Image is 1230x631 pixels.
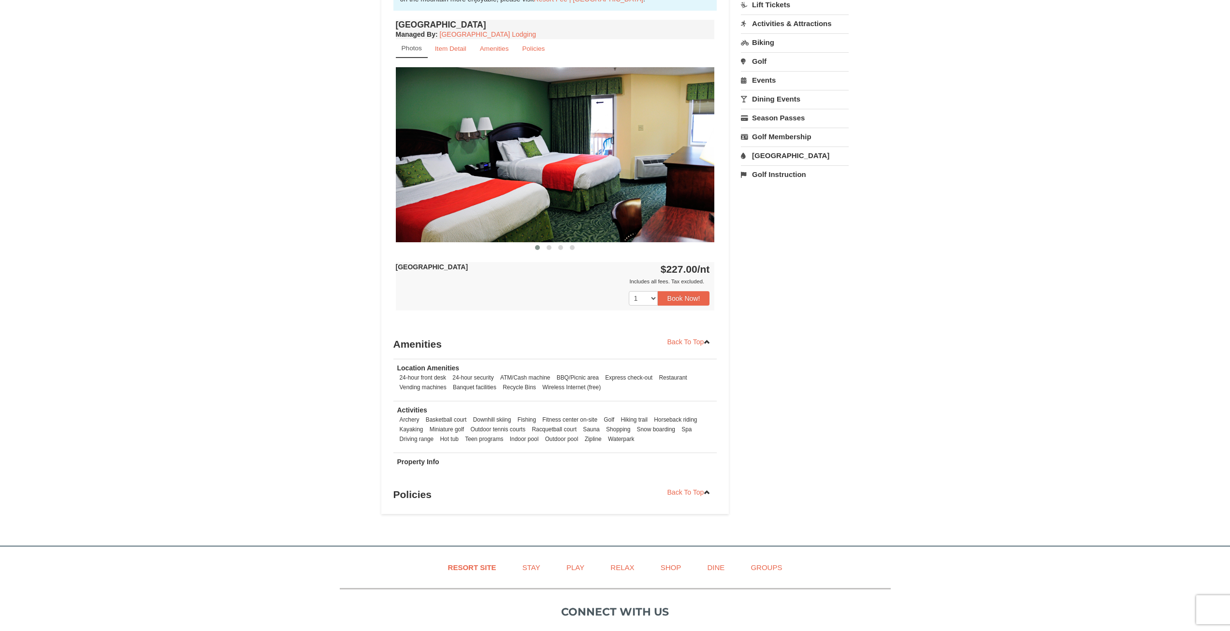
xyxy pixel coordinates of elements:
[741,90,849,108] a: Dining Events
[515,415,538,425] li: Fishing
[679,425,694,434] li: Spa
[463,434,506,444] li: Teen programs
[554,557,596,578] a: Play
[738,557,794,578] a: Groups
[450,373,496,382] li: 24-hour security
[393,485,717,504] h3: Policies
[516,39,551,58] a: Policies
[471,415,514,425] li: Downhill skiing
[741,165,849,183] a: Golf Instruction
[480,45,509,52] small: Amenities
[540,382,603,392] li: Wireless Internet (free)
[397,406,427,414] strong: Activities
[695,557,737,578] a: Dine
[580,425,602,434] li: Sauna
[468,425,528,434] li: Outdoor tennis courts
[396,277,710,286] div: Includes all fees. Tax excluded.
[423,415,469,425] li: Basketball court
[741,71,849,89] a: Events
[741,147,849,164] a: [GEOGRAPHIC_DATA]
[554,373,601,382] li: BBQ/Picnic area
[396,30,438,38] strong: :
[402,44,422,52] small: Photos
[529,425,579,434] li: Racquetball court
[741,52,849,70] a: Golf
[635,425,678,434] li: Snow boarding
[661,485,717,499] a: Back To Top
[396,67,715,242] img: 18876286-41-233aa5f3.jpg
[397,364,460,372] strong: Location Amenities
[649,557,694,578] a: Shop
[598,557,646,578] a: Relax
[396,39,428,58] a: Photos
[543,434,581,444] li: Outdoor pool
[604,425,633,434] li: Shopping
[741,128,849,146] a: Golf Membership
[741,15,849,32] a: Activities & Attractions
[397,425,426,434] li: Kayaking
[651,415,699,425] li: Horseback riding
[397,382,449,392] li: Vending machines
[697,264,710,275] span: /nt
[741,33,849,51] a: Biking
[658,291,710,306] button: Book Now!
[498,373,553,382] li: ATM/Cash machine
[397,373,449,382] li: 24-hour front desk
[396,20,715,29] h4: [GEOGRAPHIC_DATA]
[435,45,466,52] small: Item Detail
[507,434,541,444] li: Indoor pool
[474,39,515,58] a: Amenities
[601,415,617,425] li: Golf
[510,557,552,578] a: Stay
[429,39,473,58] a: Item Detail
[440,30,536,38] a: [GEOGRAPHIC_DATA] Lodging
[741,109,849,127] a: Season Passes
[582,434,604,444] li: Zipline
[450,382,499,392] li: Banquet facilities
[656,373,689,382] li: Restaurant
[397,458,439,466] strong: Property Info
[606,434,637,444] li: Waterpark
[500,382,538,392] li: Recycle Bins
[427,425,466,434] li: Miniature golf
[436,557,508,578] a: Resort Site
[396,263,468,271] strong: [GEOGRAPHIC_DATA]
[397,415,422,425] li: Archery
[603,373,655,382] li: Express check-out
[522,45,545,52] small: Policies
[661,264,710,275] strong: $227.00
[661,335,717,349] a: Back To Top
[393,335,717,354] h3: Amenities
[438,434,461,444] li: Hot tub
[397,434,436,444] li: Driving range
[396,30,435,38] span: Managed By
[618,415,650,425] li: Hiking trail
[540,415,600,425] li: Fitness center on-site
[340,604,891,620] p: Connect with us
